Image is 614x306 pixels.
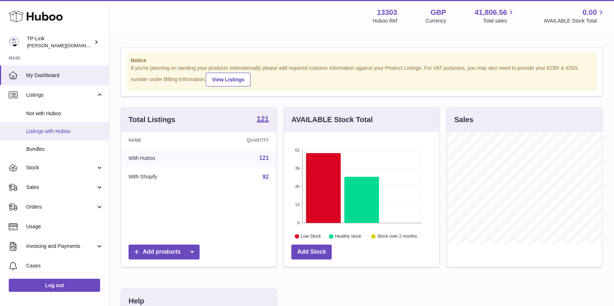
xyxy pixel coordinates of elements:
[475,8,515,24] a: 41,806.56 Total sales
[257,115,269,124] a: 121
[26,223,103,230] span: Usage
[454,115,473,125] h3: Sales
[259,155,269,161] a: 121
[295,148,300,152] text: 52
[291,115,373,125] h3: AVAILABLE Stock Total
[9,279,100,292] a: Log out
[263,174,269,180] a: 92
[26,72,103,79] span: My Dashboard
[26,204,96,210] span: Orders
[9,37,20,48] img: susie.li@tp-link.com
[373,17,397,24] div: Huboo Ref
[26,92,96,98] span: Listings
[544,17,605,24] span: AVAILABLE Stock Total
[377,8,397,17] strong: 13303
[26,164,96,171] span: Stock
[129,296,144,306] h3: Help
[129,245,200,259] a: Add products
[430,8,446,17] strong: GBP
[298,221,300,225] text: 0
[121,168,205,186] td: With Shopify
[257,115,269,122] strong: 121
[121,149,205,168] td: With Huboo
[295,166,300,170] text: 39
[131,65,593,86] div: If you're planning on sending your products internationally please add required customs informati...
[26,110,103,117] span: Not with Huboo
[583,8,597,17] span: 0.00
[27,43,184,48] span: [PERSON_NAME][DOMAIN_NAME][EMAIL_ADDRESS][DOMAIN_NAME]
[377,234,417,239] text: Stock over 2 months
[121,132,205,149] th: Name
[26,243,96,250] span: Invoicing and Payments
[335,234,362,239] text: Healthy stock
[206,73,251,86] a: View Listings
[27,35,93,49] div: TP-Link
[483,17,515,24] span: Total sales
[426,17,446,24] div: Currency
[26,184,96,191] span: Sales
[291,245,332,259] a: Add Stock
[475,8,507,17] span: 41,806.56
[26,262,103,269] span: Cases
[544,8,605,24] a: 0.00 AVAILABLE Stock Total
[295,202,300,207] text: 13
[205,132,276,149] th: Quantity
[295,184,300,189] text: 26
[129,115,176,125] h3: Total Listings
[26,146,103,153] span: Bundles
[26,128,103,135] span: Listings with Huboo
[131,57,593,64] strong: Notice
[301,234,321,239] text: Low Stock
